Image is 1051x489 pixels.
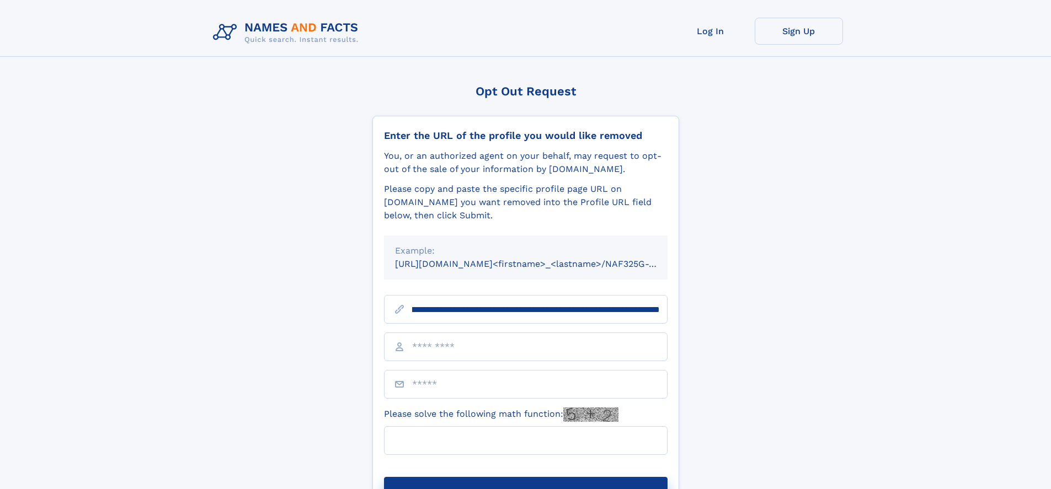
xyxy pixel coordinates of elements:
[395,259,689,269] small: [URL][DOMAIN_NAME]<firstname>_<lastname>/NAF325G-xxxxxxxx
[384,182,668,222] div: Please copy and paste the specific profile page URL on [DOMAIN_NAME] you want removed into the Pr...
[384,407,618,422] label: Please solve the following math function:
[372,84,679,98] div: Opt Out Request
[395,244,657,257] div: Example:
[666,18,755,45] a: Log In
[209,18,367,47] img: Logo Names and Facts
[755,18,843,45] a: Sign Up
[384,130,668,142] div: Enter the URL of the profile you would like removed
[384,149,668,176] div: You, or an authorized agent on your behalf, may request to opt-out of the sale of your informatio...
